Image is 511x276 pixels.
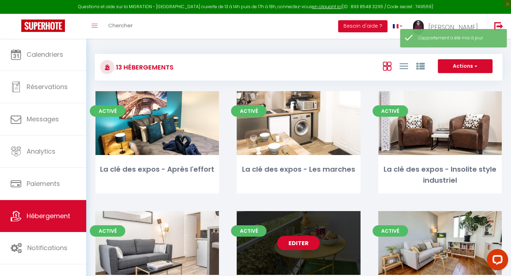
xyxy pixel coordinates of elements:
[90,225,125,237] span: Activé
[277,116,320,130] a: Editer
[27,211,70,220] span: Hébergement
[90,105,125,117] span: Activé
[231,225,267,237] span: Activé
[428,23,478,32] span: [PERSON_NAME]
[103,14,138,39] a: Chercher
[494,22,503,31] img: logout
[27,147,55,156] span: Analytics
[338,20,388,32] button: Besoin d'aide ?
[438,59,493,73] button: Actions
[277,236,320,250] a: Editer
[95,164,219,175] div: La clé des expos - Après l'effort
[27,179,60,188] span: Paiements
[416,60,425,72] a: Vue par Groupe
[373,105,408,117] span: Activé
[378,164,502,186] div: La clé des expos - Insolite style industriel
[481,246,511,276] iframe: LiveChat chat widget
[413,20,424,34] img: ...
[373,225,408,237] span: Activé
[27,115,59,123] span: Messages
[419,116,461,130] a: Editer
[27,82,68,91] span: Réservations
[231,105,267,117] span: Activé
[383,60,391,72] a: Vue en Box
[419,236,461,250] a: Editer
[418,35,499,42] div: L'appartement a été mis à jour
[312,4,342,10] a: en cliquant ici
[237,164,360,175] div: La clé des expos - Les marches
[400,60,408,72] a: Vue en Liste
[136,236,178,250] a: Editer
[408,14,487,39] a: ... [PERSON_NAME]
[27,50,63,59] span: Calendriers
[27,243,67,252] span: Notifications
[108,22,133,29] span: Chercher
[136,116,178,130] a: Editer
[21,20,65,32] img: Super Booking
[114,59,174,75] h3: 13 Hébergements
